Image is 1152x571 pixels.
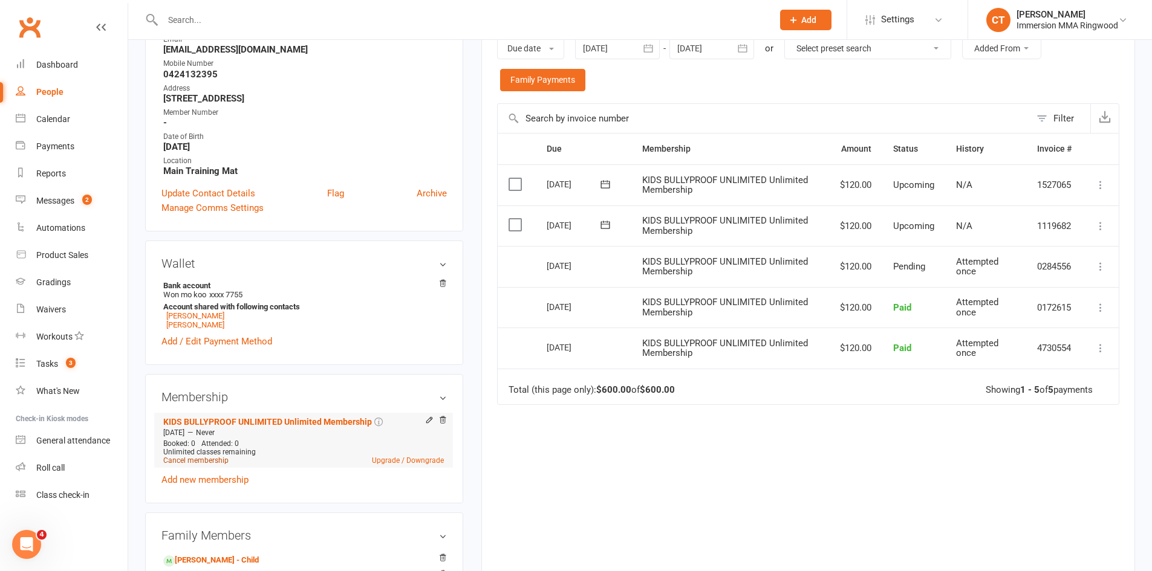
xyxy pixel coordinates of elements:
td: 0172615 [1026,287,1082,328]
span: 4 [37,530,47,540]
div: Immersion MMA Ringwood [1017,20,1118,31]
span: Booked: 0 [163,439,195,448]
span: Attended: 0 [201,439,239,448]
a: Messages 2 [16,187,128,215]
span: Paid [893,343,911,353]
strong: [EMAIL_ADDRESS][DOMAIN_NAME] [163,44,447,55]
strong: $600.00 [596,384,631,395]
a: Upgrade / Downgrade [372,456,444,465]
span: Attempted once [956,338,998,359]
strong: 5 [1048,384,1053,395]
a: [PERSON_NAME] [166,311,224,320]
span: [DATE] [163,428,184,437]
div: What's New [36,386,80,396]
span: Add [801,15,816,25]
div: Automations [36,223,85,233]
li: Won mo koo [161,279,447,331]
td: 1119682 [1026,205,1082,247]
strong: 1 - 5 [1020,384,1040,395]
span: 2 [82,195,92,205]
div: Workouts [36,332,73,341]
a: [PERSON_NAME] [166,320,224,329]
div: Mobile Number [163,58,447,69]
span: Never [196,428,215,437]
strong: Bank account [163,281,441,290]
a: Calendar [16,106,128,133]
td: $120.00 [829,164,882,205]
span: xxxx 7755 [209,290,242,299]
th: Membership [631,134,830,164]
span: Pending [893,261,925,272]
a: Family Payments [500,69,585,91]
td: $120.00 [829,287,882,328]
input: Search by invoice number [498,104,1030,133]
span: Attempted once [956,297,998,318]
div: Showing of payments [986,385,1093,395]
strong: $600.00 [640,384,675,395]
a: Clubworx [15,12,45,42]
div: Location [163,155,447,167]
div: Filter [1053,111,1074,126]
button: Filter [1030,104,1090,133]
a: Add new membership [161,474,249,485]
th: History [945,134,1026,164]
div: Calendar [36,114,70,124]
span: Attempted once [956,256,998,277]
a: [PERSON_NAME] - Child [163,554,259,567]
strong: Account shared with following contacts [163,302,441,311]
div: Product Sales [36,250,88,260]
strong: [STREET_ADDRESS] [163,93,447,104]
span: Upcoming [893,221,934,231]
span: KIDS BULLYPROOF UNLIMITED Unlimited Membership [642,297,808,318]
a: Archive [417,186,447,201]
div: Waivers [36,305,66,314]
div: [PERSON_NAME] [1017,9,1118,20]
span: N/A [956,179,972,190]
div: Payments [36,141,74,151]
div: or [765,41,773,56]
td: 0284556 [1026,246,1082,287]
span: KIDS BULLYPROOF UNLIMITED Unlimited Membership [642,215,808,236]
a: Class kiosk mode [16,482,128,509]
a: Waivers [16,296,128,323]
a: Tasks 3 [16,350,128,378]
a: Roll call [16,454,128,482]
iframe: Intercom live chat [12,530,41,559]
h3: Membership [161,390,447,404]
a: Manage Comms Settings [161,201,264,215]
div: People [36,87,63,97]
div: [DATE] [547,297,602,316]
div: [DATE] [547,256,602,275]
a: Gradings [16,269,128,296]
a: Payments [16,133,128,160]
a: People [16,79,128,106]
div: Messages [36,196,74,205]
h3: Family Members [161,529,447,542]
a: General attendance kiosk mode [16,427,128,454]
strong: Main Training Mat [163,166,447,176]
th: Due [536,134,631,164]
a: Product Sales [16,242,128,269]
strong: - [163,117,447,128]
span: Upcoming [893,179,934,190]
div: [DATE] [547,216,602,234]
a: Reports [16,160,128,187]
a: Automations [16,215,128,242]
div: Total (this page only): of [509,385,675,395]
div: Class check-in [36,490,89,500]
div: CT [986,8,1010,32]
div: [DATE] [547,338,602,356]
div: Gradings [36,277,71,287]
td: $120.00 [829,246,882,287]
td: 1527065 [1026,164,1082,205]
span: Paid [893,302,911,313]
button: Added From [962,37,1041,59]
span: 3 [66,358,76,368]
button: Due date [497,37,564,59]
div: Member Number [163,107,447,118]
td: $120.00 [829,327,882,369]
strong: 0424132395 [163,69,447,80]
button: Add [780,10,831,30]
input: Search... [159,11,764,28]
a: Dashboard [16,51,128,79]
